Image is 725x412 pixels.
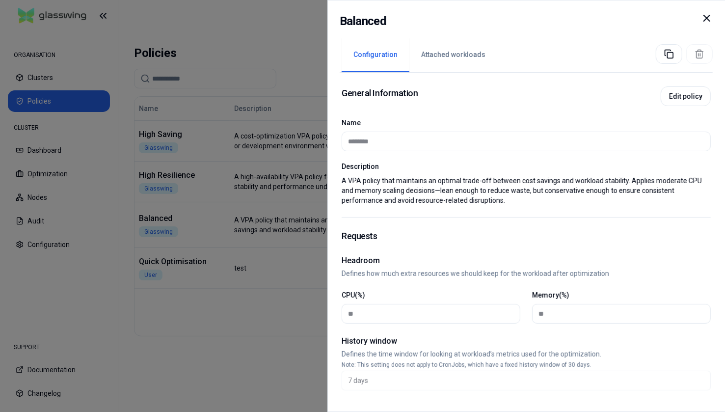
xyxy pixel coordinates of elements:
label: Description [342,163,711,170]
label: Memory(%) [532,291,569,299]
p: Defines how much extra resources we should keep for the workload after optimization [342,269,711,278]
h2: Headroom [342,255,711,267]
h2: History window [342,335,711,347]
label: CPU(%) [342,291,365,299]
button: Edit policy [661,86,711,106]
button: Configuration [342,38,409,72]
label: Name [342,119,361,127]
h1: Requests [342,229,711,243]
h1: General Information [342,86,418,106]
button: Attached workloads [409,38,497,72]
p: Note: This setting does not apply to CronJobs, which have a fixed history window of 30 days. [342,361,711,369]
p: Defines the time window for looking at workload’s metrics used for the optimization. [342,349,711,359]
h2: Balanced [340,12,386,30]
p: A VPA policy that maintains an optimal trade-off between cost savings and workload stability. App... [342,176,711,205]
